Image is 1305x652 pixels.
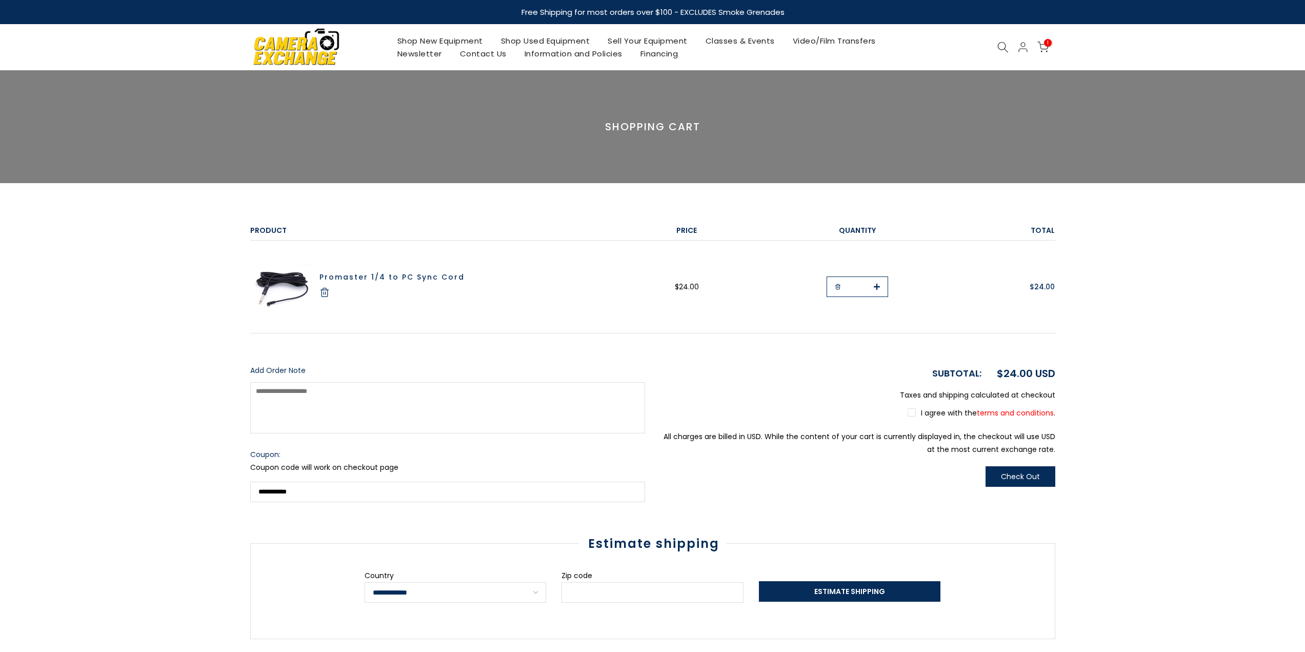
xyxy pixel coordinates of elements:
a: terms and conditions [977,408,1054,418]
p: All charges are billed in USD. While the content of your cart is currently displayed in , the che... [660,430,1055,456]
a: Classes & Events [696,34,784,47]
span: Estimate Shipping [814,586,885,597]
a: 1 [1037,42,1049,53]
h3: SHOPPING CART [250,122,1055,132]
a: Shop Used Equipment [492,34,599,47]
span: Add Order Note [250,365,306,376]
a: Promaster 1/4 to PC Sync Cord [319,272,465,282]
label: Zip code [561,570,592,581]
label: Coupon: [250,448,645,461]
a: Information and Policies [515,47,631,60]
a: Newsletter [388,47,451,60]
a: Shop New Equipment [388,34,492,47]
div: Product [243,224,585,237]
a: Financing [631,47,687,60]
div: $24.00 USD [997,364,1055,383]
img: Promaster 1/4 to PC Sync Cord Flash Units and Accessories - Flash Accessories Promaster PRO1768 [250,256,312,318]
div: $24.00 [592,281,781,293]
div: Total [926,224,1063,237]
p: Coupon code will work on checkout page [250,461,645,474]
div: Quantity [789,224,926,237]
a: Sell Your Equipment [599,34,697,47]
span: $24.00 [1030,281,1055,293]
p: Taxes and shipping calculated at checkout [660,389,1055,402]
span: 1 [1044,39,1052,47]
a: Contact Us [451,47,515,60]
label: Country [365,570,394,581]
strong: Free Shipping for most orders over $100 - EXCLUDES Smoke Grenades [521,7,784,17]
div: Price [584,224,789,237]
label: I agree with the . [908,408,1055,418]
strong: Subtotal: [932,367,981,380]
button: Estimate Shipping [759,581,941,602]
a: Video/Film Transfers [784,34,885,47]
h3: Estimate shipping [579,535,727,553]
button: Check Out [986,466,1055,487]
